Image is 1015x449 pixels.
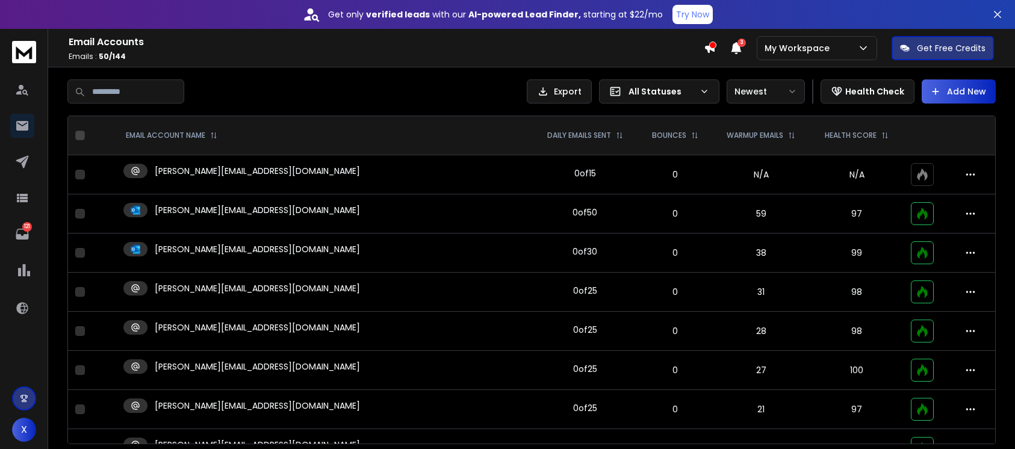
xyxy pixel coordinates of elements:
[69,35,704,49] h1: Email Accounts
[573,363,597,375] div: 0 of 25
[845,85,904,98] p: Health Check
[69,52,704,61] p: Emails :
[22,222,32,232] p: 121
[155,165,360,177] p: [PERSON_NAME][EMAIL_ADDRESS][DOMAIN_NAME]
[629,85,695,98] p: All Statuses
[712,234,810,273] td: 38
[12,418,36,442] button: X
[727,79,805,104] button: Newest
[821,79,914,104] button: Health Check
[645,286,704,298] p: 0
[810,312,904,351] td: 98
[328,8,663,20] p: Get only with our starting at $22/mo
[810,351,904,390] td: 100
[12,41,36,63] img: logo
[155,361,360,373] p: [PERSON_NAME][EMAIL_ADDRESS][DOMAIN_NAME]
[573,402,597,414] div: 0 of 25
[366,8,430,20] strong: verified leads
[10,222,34,246] a: 121
[155,400,360,412] p: [PERSON_NAME][EMAIL_ADDRESS][DOMAIN_NAME]
[917,42,986,54] p: Get Free Credits
[892,36,994,60] button: Get Free Credits
[645,325,704,337] p: 0
[645,364,704,376] p: 0
[922,79,996,104] button: Add New
[672,5,713,24] button: Try Now
[810,194,904,234] td: 97
[712,390,810,429] td: 21
[126,131,217,140] div: EMAIL ACCOUNT NAME
[468,8,581,20] strong: AI-powered Lead Finder,
[155,204,360,216] p: [PERSON_NAME][EMAIL_ADDRESS][DOMAIN_NAME]
[676,8,709,20] p: Try Now
[818,169,896,181] p: N/A
[810,390,904,429] td: 97
[573,206,597,218] div: 0 of 50
[810,234,904,273] td: 99
[99,51,126,61] span: 50 / 144
[573,324,597,336] div: 0 of 25
[712,273,810,312] td: 31
[765,42,834,54] p: My Workspace
[547,131,611,140] p: DAILY EMAILS SENT
[645,247,704,259] p: 0
[712,312,810,351] td: 28
[574,167,596,179] div: 0 of 15
[825,131,877,140] p: HEALTH SCORE
[727,131,783,140] p: WARMUP EMAILS
[527,79,592,104] button: Export
[155,243,360,255] p: [PERSON_NAME][EMAIL_ADDRESS][DOMAIN_NAME]
[573,285,597,297] div: 0 of 25
[652,131,686,140] p: BOUNCES
[645,403,704,415] p: 0
[155,282,360,294] p: [PERSON_NAME][EMAIL_ADDRESS][DOMAIN_NAME]
[155,321,360,333] p: [PERSON_NAME][EMAIL_ADDRESS][DOMAIN_NAME]
[712,155,810,194] td: N/A
[737,39,746,47] span: 3
[712,194,810,234] td: 59
[712,351,810,390] td: 27
[645,169,704,181] p: 0
[573,246,597,258] div: 0 of 30
[645,208,704,220] p: 0
[810,273,904,312] td: 98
